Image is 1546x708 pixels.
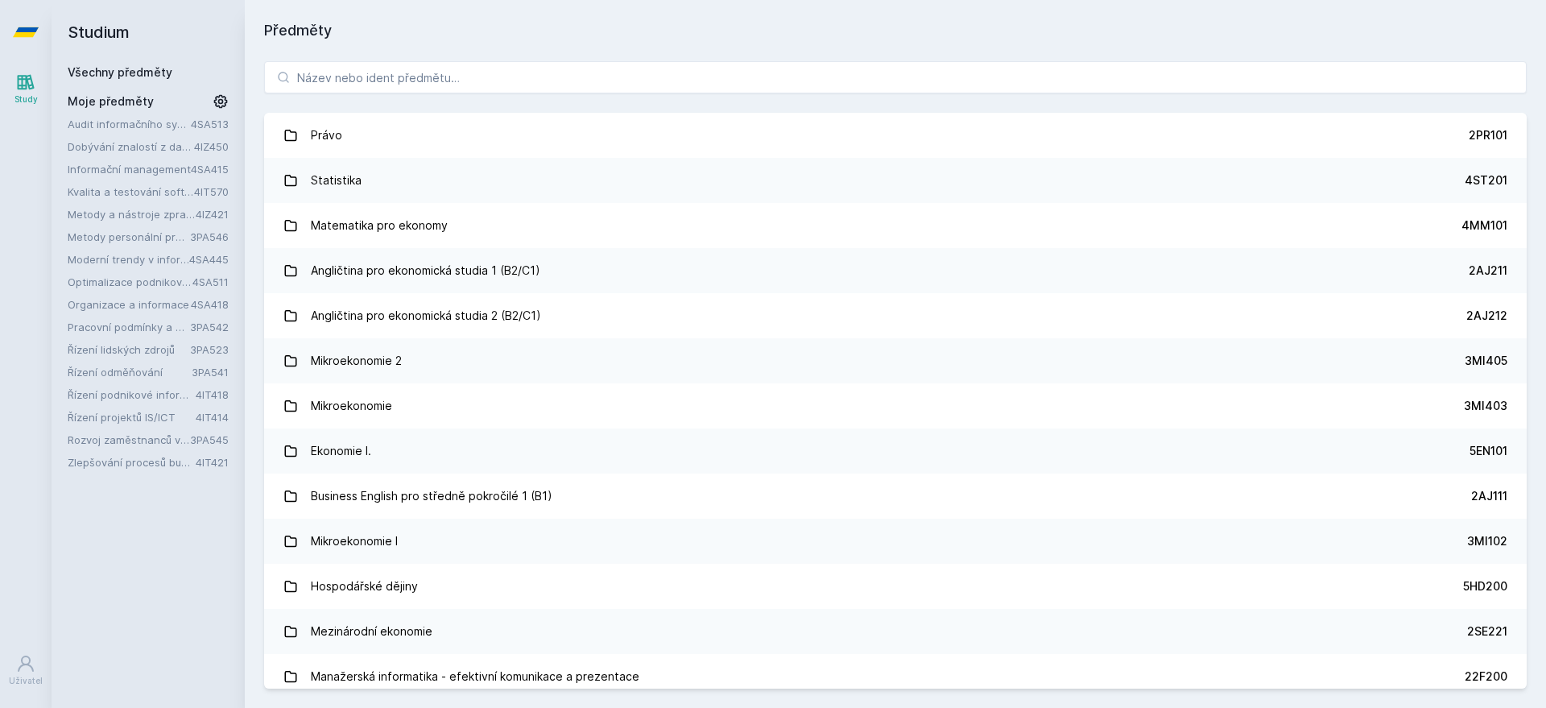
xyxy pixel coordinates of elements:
[264,338,1527,383] a: Mikroekonomie 2 3MI405
[9,675,43,687] div: Uživatel
[264,474,1527,519] a: Business English pro středně pokročilé 1 (B1) 2AJ111
[264,383,1527,429] a: Mikroekonomie 3MI403
[1466,308,1507,324] div: 2AJ212
[68,139,194,155] a: Dobývání znalostí z databází
[264,248,1527,293] a: Angličtina pro ekonomická studia 1 (B2/C1) 2AJ211
[68,116,191,132] a: Audit informačního systému
[194,140,229,153] a: 4IZ450
[68,432,190,448] a: Rozvoj zaměstnanců v organizaci
[68,251,189,267] a: Moderní trendy v informatice
[68,364,192,380] a: Řízení odměňování
[264,564,1527,609] a: Hospodářské dějiny 5HD200
[264,113,1527,158] a: Právo 2PR101
[1464,398,1507,414] div: 3MI403
[68,184,194,200] a: Kvalita a testování softwaru
[14,93,38,106] div: Study
[311,164,362,197] div: Statistika
[3,646,48,695] a: Uživatel
[311,209,448,242] div: Matematika pro ekonomy
[68,206,196,222] a: Metody a nástroje zpracování textových informací
[68,319,190,335] a: Pracovní podmínky a pracovní vztahy
[311,525,398,557] div: Mikroekonomie I
[1471,488,1507,504] div: 2AJ111
[264,609,1527,654] a: Mezinárodní ekonomie 2SE221
[190,321,229,333] a: 3PA542
[264,203,1527,248] a: Matematika pro ekonomy 4MM101
[68,342,190,358] a: Řízení lidských zdrojů
[68,93,154,110] span: Moje předměty
[311,435,371,467] div: Ekonomie I.
[1465,172,1507,188] div: 4ST201
[1469,127,1507,143] div: 2PR101
[1463,578,1507,594] div: 5HD200
[311,345,402,377] div: Mikroekonomie 2
[1465,669,1507,685] div: 22F200
[264,19,1527,42] h1: Předměty
[264,293,1527,338] a: Angličtina pro ekonomická studia 2 (B2/C1) 2AJ212
[264,61,1527,93] input: Název nebo ident předmětu…
[68,229,190,245] a: Metody personální práce
[191,163,229,176] a: 4SA415
[194,185,229,198] a: 4IT570
[264,429,1527,474] a: Ekonomie I. 5EN101
[190,433,229,446] a: 3PA545
[192,366,229,379] a: 3PA541
[311,660,639,693] div: Manažerská informatika - efektivní komunikace a prezentace
[191,118,229,130] a: 4SA513
[68,296,191,313] a: Organizace a informace
[189,253,229,266] a: 4SA445
[196,208,229,221] a: 4IZ421
[191,298,229,311] a: 4SA418
[1465,353,1507,369] div: 3MI405
[311,300,541,332] div: Angličtina pro ekonomická studia 2 (B2/C1)
[192,275,229,288] a: 4SA511
[190,343,229,356] a: 3PA523
[3,64,48,114] a: Study
[1467,533,1507,549] div: 3MI102
[190,230,229,243] a: 3PA546
[68,161,191,177] a: Informační management
[68,409,196,425] a: Řízení projektů IS/ICT
[264,519,1527,564] a: Mikroekonomie I 3MI102
[68,387,196,403] a: Řízení podnikové informatiky
[196,411,229,424] a: 4IT414
[68,454,196,470] a: Zlepšování procesů budování IS
[311,390,392,422] div: Mikroekonomie
[68,65,172,79] a: Všechny předměty
[311,615,432,648] div: Mezinárodní ekonomie
[264,654,1527,699] a: Manažerská informatika - efektivní komunikace a prezentace 22F200
[311,570,418,602] div: Hospodářské dějiny
[196,388,229,401] a: 4IT418
[264,158,1527,203] a: Statistika 4ST201
[311,119,342,151] div: Právo
[1467,623,1507,640] div: 2SE221
[311,255,540,287] div: Angličtina pro ekonomická studia 1 (B2/C1)
[311,480,552,512] div: Business English pro středně pokročilé 1 (B1)
[196,456,229,469] a: 4IT421
[68,274,192,290] a: Optimalizace podnikových procesů
[1461,217,1507,234] div: 4MM101
[1470,443,1507,459] div: 5EN101
[1469,263,1507,279] div: 2AJ211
